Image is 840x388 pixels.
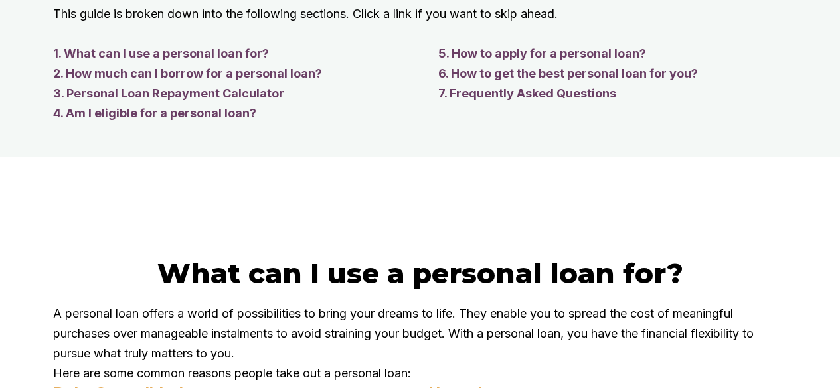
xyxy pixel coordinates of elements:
[53,84,412,103] a: 3. Personal Loan Repayment Calculator
[53,304,787,363] p: A personal loan offers a world of possibilities to bring your dreams to life. They enable you to ...
[53,103,412,123] a: 4. Am I eligible for a personal loan?
[438,44,788,64] a: 5. How to apply for a personal loan?
[438,84,788,103] a: 7. Frequently Asked Questions
[53,4,787,24] p: This guide is broken down into the following sections. Click a link if you want to skip ahead.
[53,44,412,64] a: 1. What can I use a personal loan for?
[53,256,787,291] h2: What can I use a personal loan for?
[53,64,412,84] a: 2. How much can I borrow for a personal loan?
[438,64,788,84] a: 6. How to get the best personal loan for you?
[53,363,787,383] p: Here are some common reasons people take out a personal loan:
